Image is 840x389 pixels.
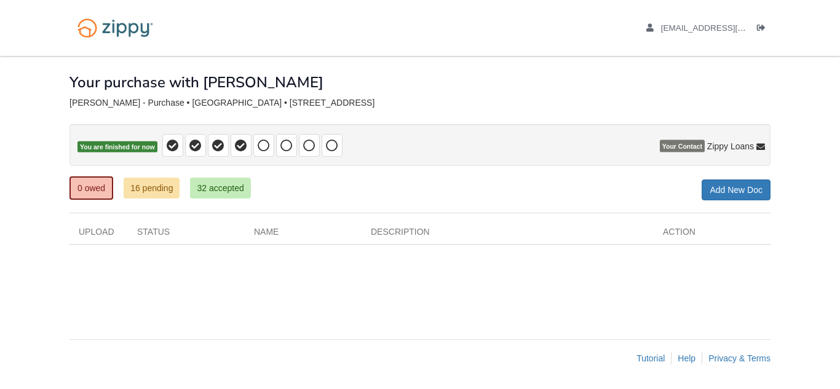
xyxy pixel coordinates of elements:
[124,178,180,198] a: 16 pending
[702,179,771,200] a: Add New Doc
[707,140,754,152] span: Zippy Loans
[69,98,771,108] div: [PERSON_NAME] - Purchase • [GEOGRAPHIC_DATA] • [STREET_ADDRESS]
[190,178,250,198] a: 32 accepted
[654,226,771,244] div: Action
[660,140,705,152] span: Your Contact
[69,176,113,200] a: 0 owed
[678,353,695,363] a: Help
[77,141,157,153] span: You are finished for now
[245,226,362,244] div: Name
[636,353,665,363] a: Tutorial
[362,226,654,244] div: Description
[69,74,323,90] h1: Your purchase with [PERSON_NAME]
[757,23,771,36] a: Log out
[128,226,245,244] div: Status
[646,23,802,36] a: edit profile
[708,353,771,363] a: Privacy & Terms
[69,226,128,244] div: Upload
[69,12,161,44] img: Logo
[661,23,802,33] span: megansnyder386@gmail.com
